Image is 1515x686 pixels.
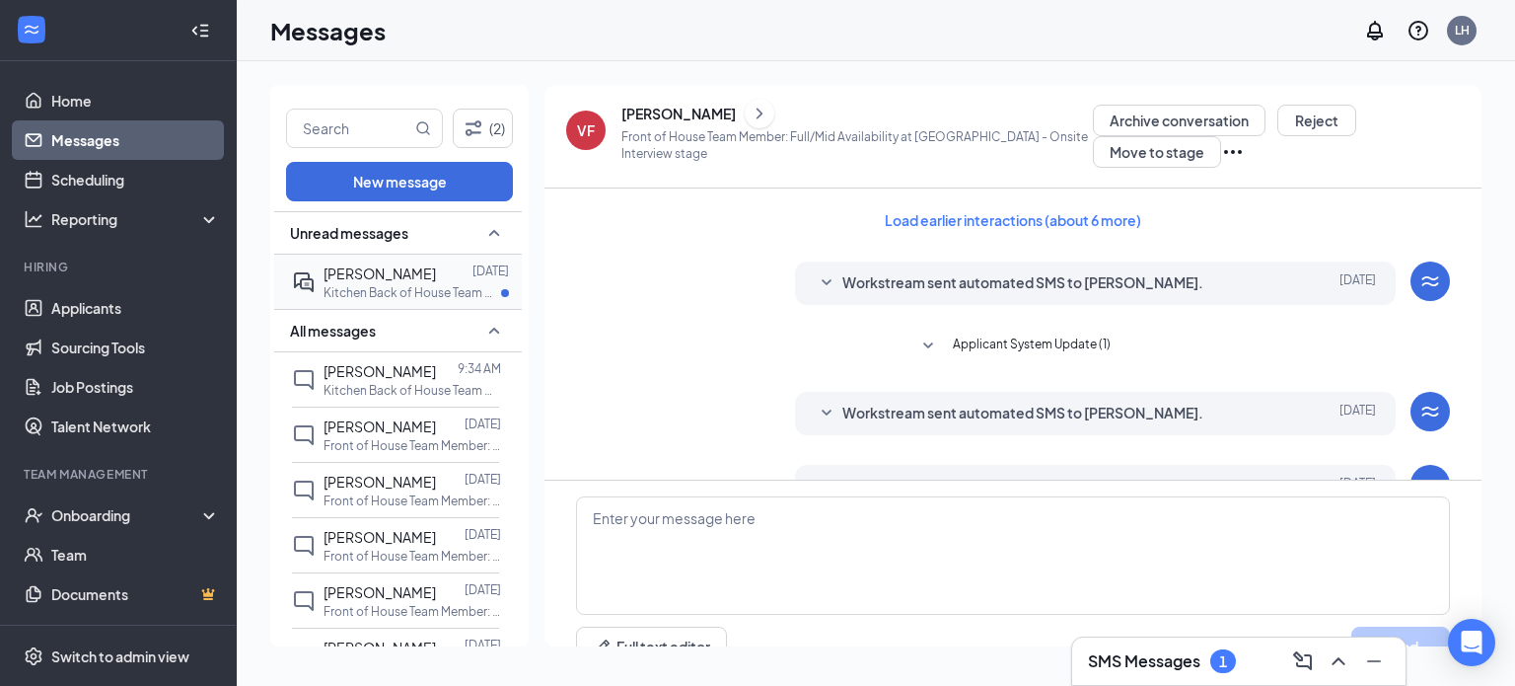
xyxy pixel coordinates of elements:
[324,639,436,656] span: [PERSON_NAME]
[1339,402,1376,425] span: [DATE]
[24,209,43,229] svg: Analysis
[1219,653,1227,670] div: 1
[292,589,316,613] svg: ChatInactive
[465,416,501,432] p: [DATE]
[465,526,501,543] p: [DATE]
[51,120,220,160] a: Messages
[292,368,316,392] svg: ChatInactive
[453,109,513,148] button: Filter (2)
[270,14,386,47] h1: Messages
[51,407,220,446] a: Talent Network
[1093,105,1265,136] button: Archive conversation
[324,473,436,491] span: [PERSON_NAME]
[324,284,501,301] p: Kitchen Back of House Team Member Full/Mid availability español at [GEOGRAPHIC_DATA]
[292,479,316,502] svg: ChatInactive
[324,528,436,546] span: [PERSON_NAME]
[1418,473,1442,496] svg: WorkstreamLogo
[1327,649,1350,673] svg: ChevronUp
[482,319,506,343] svg: SmallChevronUp
[842,271,1203,295] span: Workstream sent automated SMS to [PERSON_NAME].
[462,116,485,140] svg: Filter
[458,360,501,377] p: 9:34 AM
[51,160,220,199] a: Scheduling
[51,367,220,407] a: Job Postings
[868,204,1158,236] button: Load earlier interactions (about 6 more)
[286,162,513,201] button: New message
[324,418,436,435] span: [PERSON_NAME]
[577,120,595,140] div: VF
[621,128,1093,162] p: Front of House Team Member: Full/Mid Availability at [GEOGRAPHIC_DATA] - Onsite Interview stage
[1277,105,1356,136] button: Reject
[1358,646,1390,677] button: Minimize
[472,263,509,279] p: [DATE]
[292,645,316,668] svg: ChatInactive
[324,382,501,399] p: Kitchen Back of House Team Member Full/Mid availability español at [GEOGRAPHIC_DATA]
[324,583,436,601] span: [PERSON_NAME]
[1363,19,1387,42] svg: Notifications
[324,362,436,380] span: [PERSON_NAME]
[290,321,376,341] span: All messages
[1448,619,1495,666] div: Open Intercom Messenger
[1287,646,1319,677] button: ComposeMessage
[465,637,501,653] p: [DATE]
[1339,271,1376,295] span: [DATE]
[1093,136,1221,168] button: Move to stage
[51,647,189,666] div: Switch to admin view
[51,328,220,367] a: Sourcing Tools
[576,627,727,666] button: Full text editorPen
[1323,646,1354,677] button: ChevronUp
[292,270,316,294] svg: ActiveDoubleChat
[815,475,838,498] svg: SmallChevronDown
[1407,19,1430,42] svg: QuestionInfo
[842,475,1209,498] span: Workstream sent automated email to [PERSON_NAME].
[415,120,431,136] svg: MagnifyingGlass
[51,505,203,525] div: Onboarding
[24,647,43,666] svg: Settings
[51,81,220,120] a: Home
[953,335,1111,358] span: Applicant System Update (1)
[292,423,316,447] svg: ChatInactive
[1418,400,1442,423] svg: WorkstreamLogo
[745,99,774,128] button: ChevronRight
[1291,649,1315,673] svg: ComposeMessage
[51,288,220,328] a: Applicants
[1418,269,1442,293] svg: WorkstreamLogo
[1351,627,1450,666] button: Send
[324,603,501,620] p: Front of House Team Member: Closer/Nights at [GEOGRAPHIC_DATA]
[24,505,43,525] svg: UserCheck
[24,466,216,483] div: Team Management
[51,209,221,229] div: Reporting
[324,548,501,565] p: Front of House Team Member: Closer/Nights at [GEOGRAPHIC_DATA]
[916,335,940,358] svg: SmallChevronDown
[324,493,501,509] p: Front of House Team Member: Closer/Nights at [GEOGRAPHIC_DATA]
[815,271,838,295] svg: SmallChevronDown
[287,110,411,147] input: Search
[621,104,736,123] div: [PERSON_NAME]
[51,535,220,574] a: Team
[1221,140,1245,164] svg: Ellipses
[324,265,436,282] span: [PERSON_NAME]
[292,534,316,558] svg: ChatInactive
[24,259,216,275] div: Hiring
[465,581,501,598] p: [DATE]
[51,574,220,614] a: DocumentsCrown
[1455,22,1470,38] div: LH
[190,21,210,40] svg: Collapse
[750,102,769,125] svg: ChevronRight
[465,471,501,488] p: [DATE]
[1088,650,1200,672] h3: SMS Messages
[916,335,1111,358] button: SmallChevronDownApplicant System Update (1)
[842,402,1203,425] span: Workstream sent automated SMS to [PERSON_NAME].
[324,437,501,454] p: Front of House Team Member: Closer/Nights at [GEOGRAPHIC_DATA]
[22,20,41,39] svg: WorkstreamLogo
[290,223,408,243] span: Unread messages
[593,637,613,656] svg: Pen
[1339,475,1376,498] span: [DATE]
[51,614,220,653] a: SurveysCrown
[1362,649,1386,673] svg: Minimize
[815,402,838,425] svg: SmallChevronDown
[482,221,506,245] svg: SmallChevronUp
